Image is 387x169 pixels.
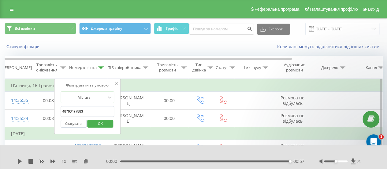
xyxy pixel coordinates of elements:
td: 00:00 [150,140,188,157]
input: Пошук за номером [189,24,254,35]
button: Графік [154,23,189,34]
span: Реферальна програма [255,7,300,12]
span: 1 x [61,158,66,164]
button: Джерела трафіку [79,23,151,34]
span: 00:00 [106,158,120,164]
iframe: Intercom live chat [366,134,381,149]
td: 00:00 [150,92,188,109]
td: 00:05 [29,140,68,157]
div: Аудіозапис розмови [279,62,309,73]
button: OK [87,120,113,128]
input: Введіть значення [61,106,114,117]
div: Тип дзвінка [192,62,206,73]
a: Коли дані можуть відрізнятися вiд інших систем [277,44,382,49]
div: 14:35:24 [11,113,23,125]
span: Всі дзвінки [15,26,35,31]
div: [PERSON_NAME] [1,65,32,70]
button: Експорт [257,24,290,35]
span: Вихід [368,7,379,12]
div: Джерело [321,65,338,70]
div: Фільтрувати за умовою [61,82,114,88]
div: Accessibility label [289,160,292,163]
span: Розмова не відбулась [281,143,304,154]
button: Скасувати [61,120,87,128]
div: 15:05:53 [11,143,23,155]
td: [PERSON_NAME] [107,140,150,157]
td: [PERSON_NAME] [107,92,150,109]
span: Розмова не відбулась [281,95,304,106]
button: Скинути фільтри [5,44,43,49]
td: 00:00 [150,109,188,128]
div: Канал [365,65,377,70]
span: OK [92,119,109,128]
td: 00:08 [29,109,68,128]
span: Графік [166,26,178,31]
span: 00:57 [293,158,304,164]
div: 14:35:35 [11,94,23,106]
div: Тривалість очікування [35,62,59,73]
a: 48793477583 [74,143,101,148]
div: Номер клієнта [69,65,97,70]
div: Accessibility label [335,160,337,163]
span: Розмова не відбулась [281,113,304,124]
span: 1 [379,134,384,139]
div: Ім'я пулу [244,65,261,70]
span: Налаштування профілю [310,7,358,12]
div: ПІБ співробітника [107,65,141,70]
td: 00:08 [29,92,68,109]
div: Статус [216,65,228,70]
div: Тривалість розмови [155,62,180,73]
td: [PERSON_NAME] [107,109,150,128]
button: Всі дзвінки [5,23,76,34]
